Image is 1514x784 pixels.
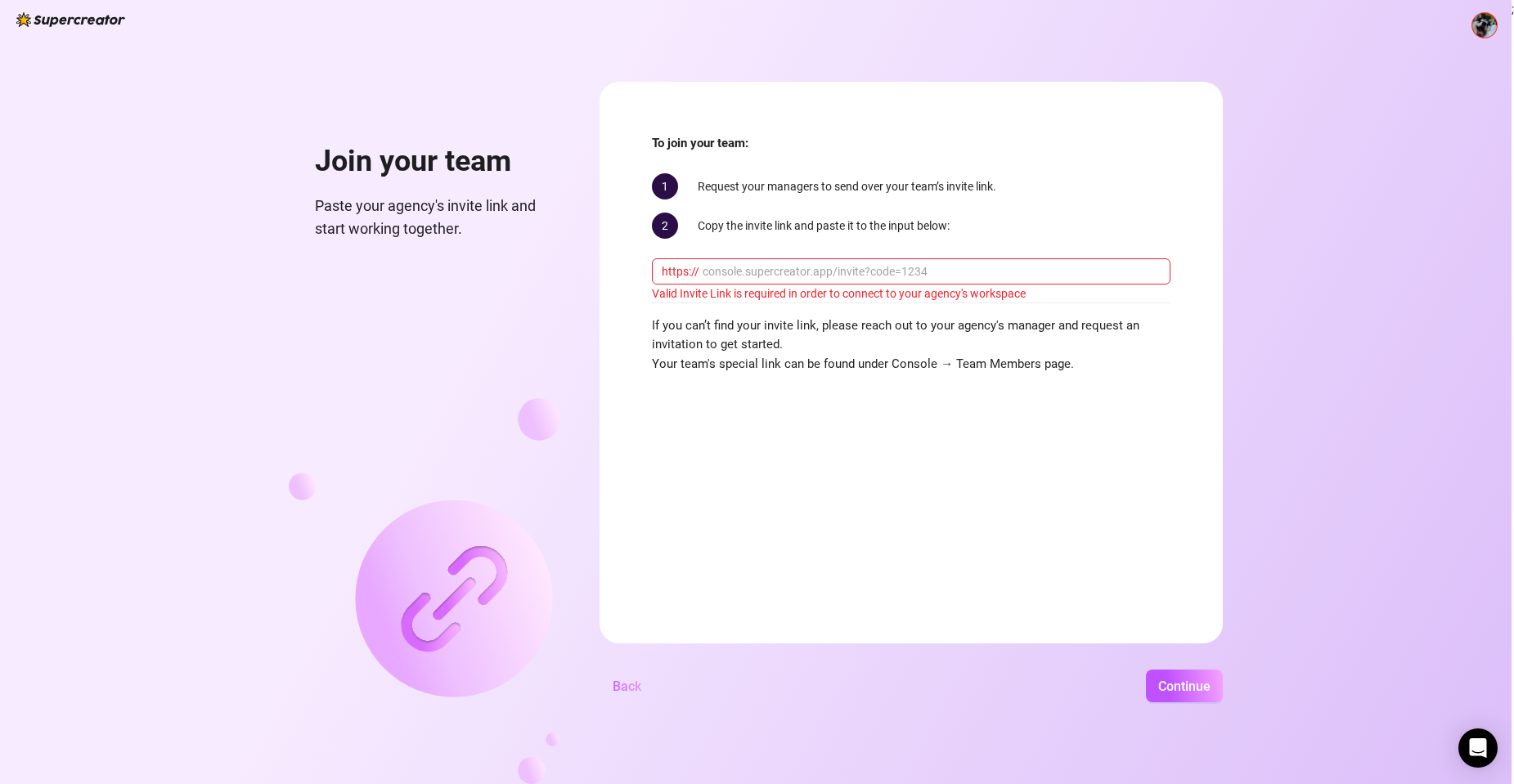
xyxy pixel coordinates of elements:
[1472,13,1497,38] img: ACg8ocKldvtaoJjdQPWwY_yxIy6g_NdT_K5Q9lPTCtJLNNqjh95q64mE=s96-c
[652,316,1170,374] span: If you can’t find your invite link, please reach out to your agency's manager and request an invi...
[16,12,125,27] img: logo
[652,173,678,199] span: 1
[315,195,560,241] span: Paste your agency's invite link and start working together.
[315,144,560,180] h1: Join your team
[1158,679,1211,694] span: Continue
[600,670,654,702] button: Back
[652,136,748,150] strong: To join your team:
[662,262,699,280] span: https://
[1458,728,1498,768] div: Open Intercom Messenger
[652,213,678,239] span: 2
[703,262,1161,280] input: console.supercreator.app/invite?code=1234
[613,679,641,694] span: Back
[652,173,1170,199] div: Request your managers to send over your team’s invite link.
[652,213,1170,239] div: Copy the invite link and paste it to the input below:
[652,284,1170,302] div: Valid Invite Link is required in order to connect to your agency's workspace
[1146,670,1223,702] button: Continue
